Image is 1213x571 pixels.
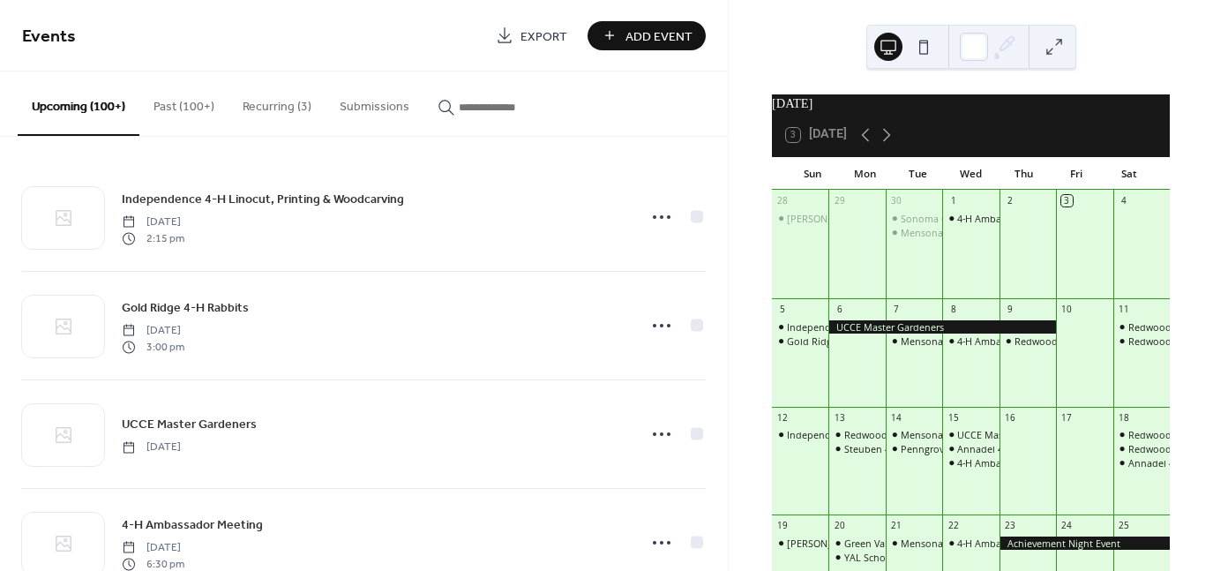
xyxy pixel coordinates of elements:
[787,320,1020,334] div: Independence 4-H Linocut, Printing & Woodcarving
[1113,456,1170,470] div: Annadel 4-H Cooking
[588,21,706,50] button: Add Event
[839,157,892,191] div: Mon
[828,442,885,455] div: Steuben 4-H Club Meeting
[1004,520,1016,532] div: 23
[844,428,969,441] div: Redwood 4-H Club Meeting
[122,515,263,535] a: 4-H Ambassador Meeting
[776,195,789,207] div: 28
[1000,537,1170,550] div: Achievement Night Event
[787,334,892,348] div: Gold Ridge 4-H Rabbits
[122,540,184,556] span: [DATE]
[786,157,839,191] div: Sun
[122,299,249,318] span: Gold Ridge 4-H Rabbits
[828,551,885,564] div: YAL Scholarship Committee Meeting
[957,334,1071,348] div: 4-H Ambassador Meeting
[139,71,228,134] button: Past (100+)
[901,226,943,239] div: Mensona
[1103,157,1156,191] div: Sat
[844,442,963,455] div: Steuben 4-H Club Meeting
[886,428,942,441] div: Mensona
[122,297,249,318] a: Gold Ridge 4-H Rabbits
[892,157,945,191] div: Tue
[942,334,999,348] div: 4-H Ambassador Meeting
[942,456,999,470] div: 4-H Ambassador Meeting
[1015,334,1141,348] div: Redwood 4-H Rabbit & Cavy
[886,226,942,239] div: Mensona
[942,442,999,455] div: Annadel 4-H Goats
[1004,411,1016,424] div: 16
[834,411,846,424] div: 13
[947,411,960,424] div: 15
[776,303,789,315] div: 5
[886,537,942,550] div: Mensona
[1128,428,1212,441] div: Redwood 4-H Beef
[901,442,1030,455] div: Penngrove 4-H Club Meeting
[1050,157,1103,191] div: Fri
[772,537,828,550] div: Canfield 4-H Rabbits
[772,94,1170,114] div: [DATE]
[772,428,828,441] div: Independence 4-H Linocut, Printing & Woodcarving
[122,214,184,230] span: [DATE]
[122,189,404,209] a: Independence 4-H Linocut, Printing & Woodcarving
[1061,520,1074,532] div: 24
[787,212,982,225] div: [PERSON_NAME] 4-H Rabbits & March Hare
[942,428,999,441] div: UCCE Master Gardeners
[1118,195,1130,207] div: 4
[828,428,885,441] div: Redwood 4-H Club Meeting
[901,212,1093,225] div: Sonoma County 4-H Volunteer Orientation
[1061,303,1074,315] div: 10
[1000,334,1056,348] div: Redwood 4-H Rabbit & Cavy
[1061,411,1074,424] div: 17
[1113,428,1170,441] div: Redwood 4-H Beef
[1113,442,1170,455] div: Redwood 4-H Crafts
[834,195,846,207] div: 29
[122,323,184,339] span: [DATE]
[122,416,257,434] span: UCCE Master Gardeners
[228,71,326,134] button: Recurring (3)
[886,212,942,225] div: Sonoma County 4-H Volunteer Orientation
[844,537,981,550] div: Green Valley 4-H Club Meeting
[1113,320,1170,334] div: Redwood 4-H Beginning Sewing
[787,537,917,550] div: [PERSON_NAME] 4-H Rabbits
[957,442,1042,455] div: Annadel 4-H Goats
[776,520,789,532] div: 19
[890,195,902,207] div: 30
[1118,520,1130,532] div: 25
[122,191,404,209] span: Independence 4-H Linocut, Printing & Woodcarving
[122,230,184,246] span: 2:15 pm
[886,334,942,348] div: Mensona
[957,537,1071,550] div: 4-H Ambassador Meeting
[18,71,139,136] button: Upcoming (100+)
[947,520,960,532] div: 22
[890,411,902,424] div: 14
[997,157,1050,191] div: Thu
[947,195,960,207] div: 1
[1118,411,1130,424] div: 18
[122,516,263,535] span: 4-H Ambassador Meeting
[945,157,998,191] div: Wed
[1061,195,1074,207] div: 3
[625,27,693,46] span: Add Event
[828,537,885,550] div: Green Valley 4-H Club Meeting
[122,440,181,455] span: [DATE]
[886,442,942,455] div: Penngrove 4-H Club Meeting
[1113,334,1170,348] div: Redwood 4-H Baking
[326,71,423,134] button: Submissions
[1004,303,1016,315] div: 9
[844,551,1009,564] div: YAL Scholarship Committee Meeting
[834,303,846,315] div: 6
[957,428,1065,441] div: UCCE Master Gardeners
[122,339,184,355] span: 3:00 pm
[772,320,828,334] div: Independence 4-H Linocut, Printing & Woodcarving
[520,27,567,46] span: Export
[901,334,943,348] div: Mensona
[942,537,999,550] div: 4-H Ambassador Meeting
[772,212,828,225] div: Canfield 4-H Rabbits & March Hare
[828,320,1056,334] div: UCCE Master Gardeners
[942,212,999,225] div: 4-H Ambassador Meeting
[834,520,846,532] div: 20
[483,21,580,50] a: Export
[947,303,960,315] div: 8
[1118,303,1130,315] div: 11
[957,212,1071,225] div: 4-H Ambassador Meeting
